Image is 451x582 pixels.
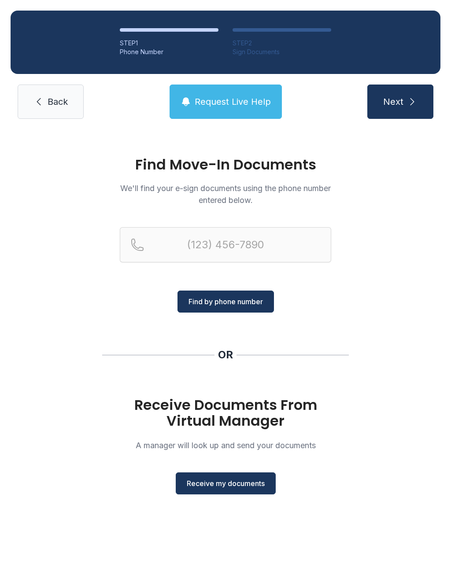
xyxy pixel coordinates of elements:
div: Sign Documents [233,48,331,56]
span: Receive my documents [187,478,265,489]
p: We'll find your e-sign documents using the phone number entered below. [120,182,331,206]
p: A manager will look up and send your documents [120,439,331,451]
h1: Receive Documents From Virtual Manager [120,397,331,429]
span: Request Live Help [195,96,271,108]
span: Back [48,96,68,108]
div: OR [218,348,233,362]
input: Reservation phone number [120,227,331,262]
div: STEP 2 [233,39,331,48]
span: Next [383,96,403,108]
h1: Find Move-In Documents [120,158,331,172]
div: STEP 1 [120,39,218,48]
span: Find by phone number [189,296,263,307]
div: Phone Number [120,48,218,56]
